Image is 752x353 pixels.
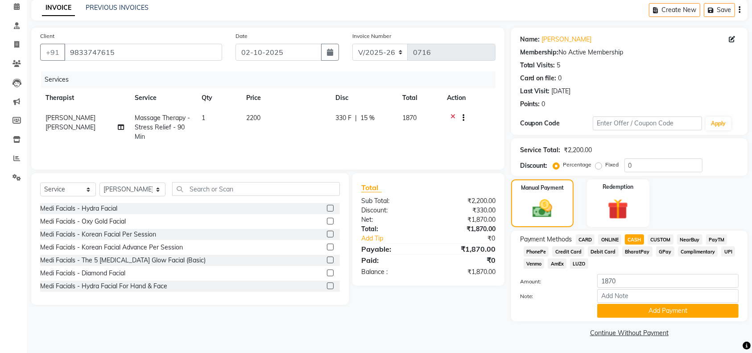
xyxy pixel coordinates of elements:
[428,244,502,254] div: ₹1,870.00
[428,215,502,224] div: ₹1,870.00
[597,304,739,318] button: Add Payment
[597,274,739,288] input: Amount
[196,88,241,108] th: Qty
[40,256,206,265] div: Medi Facials - The 5 [MEDICAL_DATA] Glow Facial (Basic)
[45,114,95,131] span: [PERSON_NAME] [PERSON_NAME]
[656,246,674,257] span: GPay
[542,35,592,44] a: [PERSON_NAME]
[428,206,502,215] div: ₹330.00
[236,32,248,40] label: Date
[649,3,700,17] button: Create New
[397,88,442,108] th: Total
[172,182,340,196] input: Search or Scan
[335,113,351,123] span: 330 F
[593,116,702,130] input: Enter Offer / Coupon Code
[355,255,428,266] div: Paid:
[513,278,591,286] label: Amount:
[330,88,397,108] th: Disc
[606,161,619,169] label: Fixed
[41,71,502,88] div: Services
[520,61,555,70] div: Total Visits:
[648,234,673,245] span: CUSTOM
[721,246,735,257] span: UPI
[355,113,357,123] span: |
[355,224,428,234] div: Total:
[521,184,564,192] label: Manual Payment
[603,183,633,191] label: Redemption
[442,88,496,108] th: Action
[520,48,739,57] div: No Active Membership
[520,119,593,128] div: Coupon Code
[542,100,545,109] div: 0
[706,234,727,245] span: PayTM
[520,74,557,83] div: Card on file:
[355,234,441,243] a: Add Tip
[552,246,584,257] span: Credit Card
[557,61,561,70] div: 5
[520,235,572,244] span: Payment Methods
[588,246,619,257] span: Debit Card
[597,289,739,303] input: Add Note
[40,230,156,239] div: Medi Facials - Korean Facial Per Session
[513,292,591,300] label: Note:
[135,114,190,141] span: Massage Therapy - Stress Relief - 90 Min
[570,258,588,269] span: LUZO
[520,35,540,44] div: Name:
[526,197,558,220] img: _cash.svg
[576,234,595,245] span: CARD
[552,87,571,96] div: [DATE]
[598,234,621,245] span: ONLINE
[428,224,502,234] div: ₹1,870.00
[241,88,330,108] th: Price
[355,244,428,254] div: Payable:
[548,258,566,269] span: AmEx
[678,246,718,257] span: Complimentary
[40,243,183,252] div: Medi Facials - Korean Facial Advance Per Session
[558,74,562,83] div: 0
[40,204,117,213] div: Medi Facials - Hydra Facial
[64,44,222,61] input: Search by Name/Mobile/Email/Code
[40,88,129,108] th: Therapist
[355,206,428,215] div: Discount:
[524,258,545,269] span: Venmo
[601,196,635,222] img: _gift.svg
[704,3,735,17] button: Save
[355,196,428,206] div: Sub Total:
[402,114,417,122] span: 1870
[622,246,653,257] span: BharatPay
[563,161,592,169] label: Percentage
[706,117,731,130] button: Apply
[520,145,561,155] div: Service Total:
[625,234,644,245] span: CASH
[246,114,260,122] span: 2200
[520,100,540,109] div: Points:
[520,87,550,96] div: Last Visit:
[677,234,702,245] span: NearBuy
[564,145,592,155] div: ₹2,200.00
[202,114,205,122] span: 1
[129,88,196,108] th: Service
[40,32,54,40] label: Client
[520,161,548,170] div: Discount:
[40,269,125,278] div: Medi Facials - Diamond Facial
[524,246,549,257] span: PhonePe
[428,255,502,266] div: ₹0
[352,32,391,40] label: Invoice Number
[360,113,375,123] span: 15 %
[513,328,746,338] a: Continue Without Payment
[428,196,502,206] div: ₹2,200.00
[520,48,559,57] div: Membership:
[441,234,502,243] div: ₹0
[40,282,167,291] div: Medi Facials - Hydra Facial For Hand & Face
[428,267,502,277] div: ₹1,870.00
[355,267,428,277] div: Balance :
[355,215,428,224] div: Net:
[40,217,126,226] div: Medi Facials - Oxy Gold Facial
[40,44,65,61] button: +91
[86,4,149,12] a: PREVIOUS INVOICES
[361,183,382,192] span: Total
